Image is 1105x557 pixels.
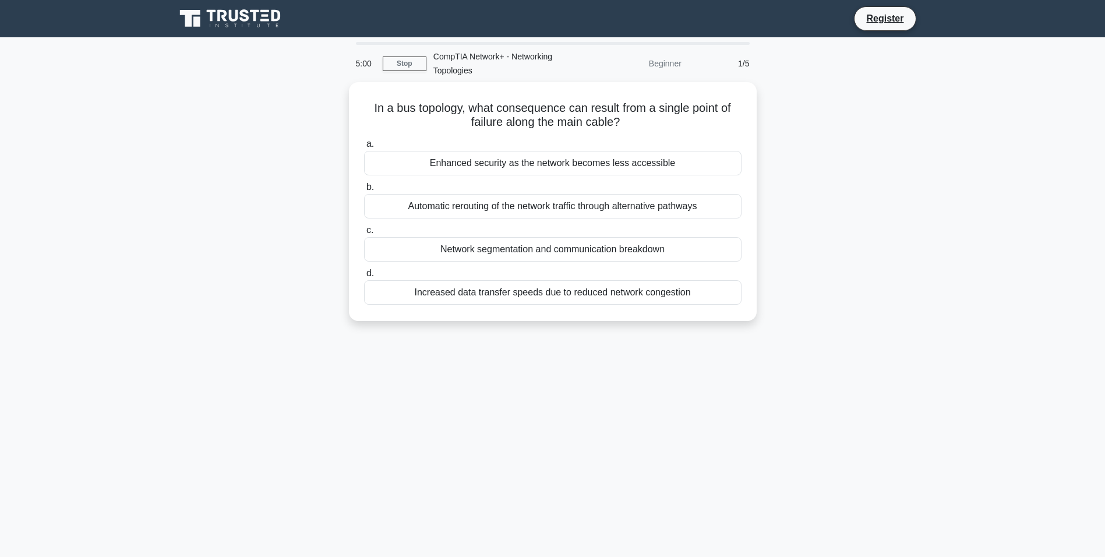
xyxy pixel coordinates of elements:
[383,57,426,71] a: Stop
[364,237,742,262] div: Network segmentation and communication breakdown
[363,101,743,130] h5: In a bus topology, what consequence can result from a single point of failure along the main cable?
[426,45,587,82] div: CompTIA Network+ - Networking Topologies
[859,11,910,26] a: Register
[366,225,373,235] span: c.
[587,52,689,75] div: Beginner
[689,52,757,75] div: 1/5
[366,182,374,192] span: b.
[364,280,742,305] div: Increased data transfer speeds due to reduced network congestion
[349,52,383,75] div: 5:00
[364,151,742,175] div: Enhanced security as the network becomes less accessible
[364,194,742,218] div: Automatic rerouting of the network traffic through alternative pathways
[366,139,374,149] span: a.
[366,268,374,278] span: d.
